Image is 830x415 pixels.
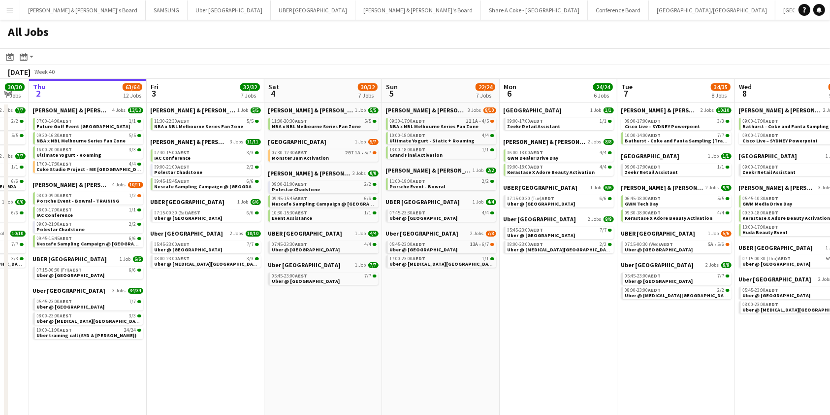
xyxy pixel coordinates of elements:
[146,0,188,20] button: SAMSUNG
[271,0,355,20] button: UBER [GEOGRAPHIC_DATA]
[8,67,31,77] div: [DATE]
[355,0,481,20] button: [PERSON_NAME] & [PERSON_NAME]'s Board
[32,68,57,75] span: Week 40
[20,0,146,20] button: [PERSON_NAME] & [PERSON_NAME]'s Board
[588,0,649,20] button: Conference Board
[649,0,775,20] button: [GEOGRAPHIC_DATA]/[GEOGRAPHIC_DATA]
[481,0,588,20] button: Share A Coke - [GEOGRAPHIC_DATA]
[188,0,271,20] button: Uber [GEOGRAPHIC_DATA]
